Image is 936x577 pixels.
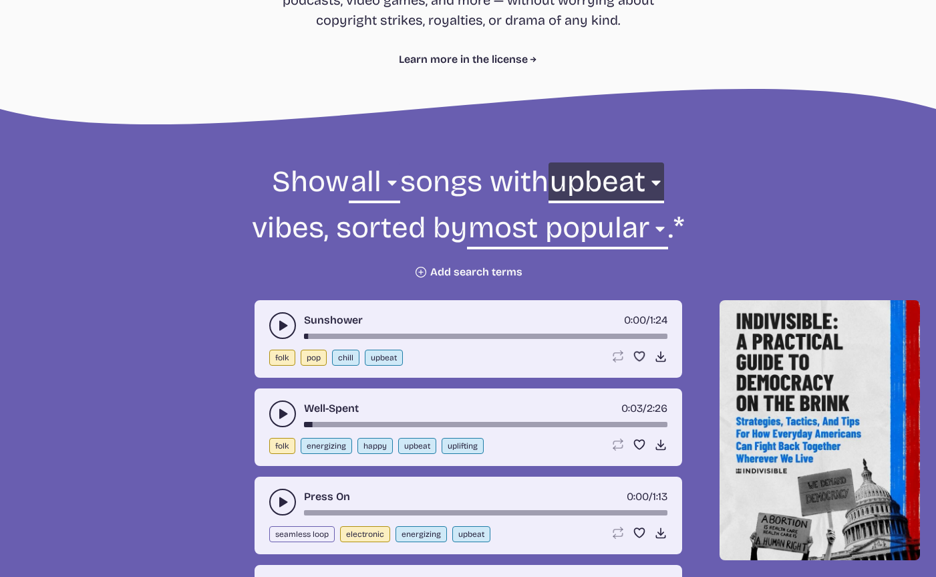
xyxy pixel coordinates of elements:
[621,400,667,417] div: /
[549,162,664,209] select: vibe
[269,489,296,515] button: play-pause toggle
[332,350,359,366] button: chill
[269,526,335,542] button: seamless loop
[304,489,350,505] a: Press On
[301,438,352,454] button: energizing
[653,490,667,503] span: 1:13
[633,438,646,451] button: Favorite
[304,334,667,339] div: song-time-bar
[452,526,490,542] button: upbeat
[340,526,390,542] button: electronic
[720,300,921,560] img: Help save our democracy!
[269,350,295,366] button: folk
[105,162,832,279] form: Show songs with vibes, sorted by .
[627,490,649,503] span: timer
[633,526,646,540] button: Favorite
[396,526,447,542] button: energizing
[269,438,295,454] button: folk
[624,312,667,328] div: /
[467,209,668,255] select: sorting
[611,350,625,363] button: Loop
[269,312,296,339] button: play-pause toggle
[650,314,667,326] span: 1:24
[301,350,327,366] button: pop
[414,265,522,279] button: Add search terms
[633,350,646,363] button: Favorite
[647,402,667,415] span: 2:26
[627,489,667,505] div: /
[442,438,484,454] button: uplifting
[269,400,296,427] button: play-pause toggle
[611,438,625,451] button: Loop
[365,350,403,366] button: upbeat
[611,526,625,540] button: Loop
[349,162,400,209] select: genre
[398,438,436,454] button: upbeat
[304,312,363,328] a: Sunshower
[399,51,537,68] a: Learn more in the license
[621,402,643,415] span: timer
[304,510,667,515] div: song-time-bar
[304,422,667,427] div: song-time-bar
[304,400,359,417] a: Well-Spent
[624,314,646,326] span: timer
[357,438,393,454] button: happy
